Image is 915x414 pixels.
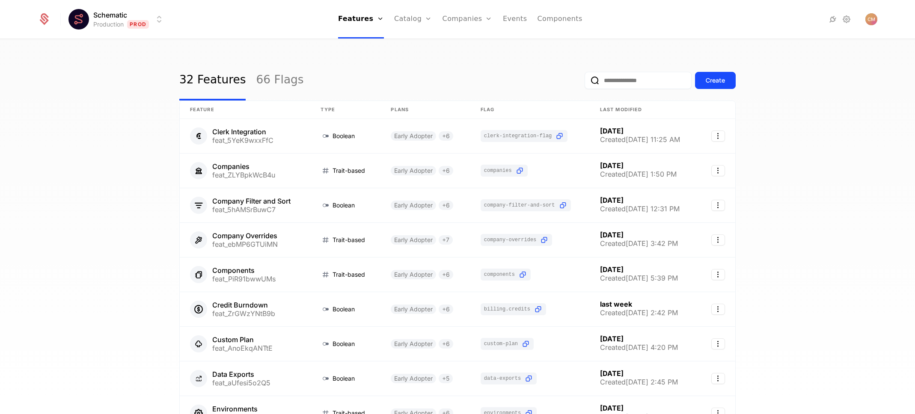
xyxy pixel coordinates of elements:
[706,76,725,85] div: Create
[68,9,89,30] img: Schematic
[711,304,725,315] button: Select action
[93,20,124,29] div: Production
[865,13,877,25] button: Open user button
[127,20,149,29] span: Prod
[310,101,380,119] th: Type
[180,101,310,119] th: Feature
[841,14,852,24] a: Settings
[179,60,246,101] a: 32 Features
[93,10,127,20] span: Schematic
[711,165,725,176] button: Select action
[711,130,725,142] button: Select action
[711,269,725,280] button: Select action
[470,101,590,119] th: Flag
[865,13,877,25] img: Coleman McFarland
[590,101,698,119] th: Last Modified
[256,60,303,101] a: 66 Flags
[380,101,470,119] th: Plans
[711,234,725,245] button: Select action
[71,10,164,29] button: Select environment
[711,338,725,349] button: Select action
[695,72,736,89] button: Create
[711,200,725,211] button: Select action
[828,14,838,24] a: Integrations
[711,373,725,384] button: Select action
